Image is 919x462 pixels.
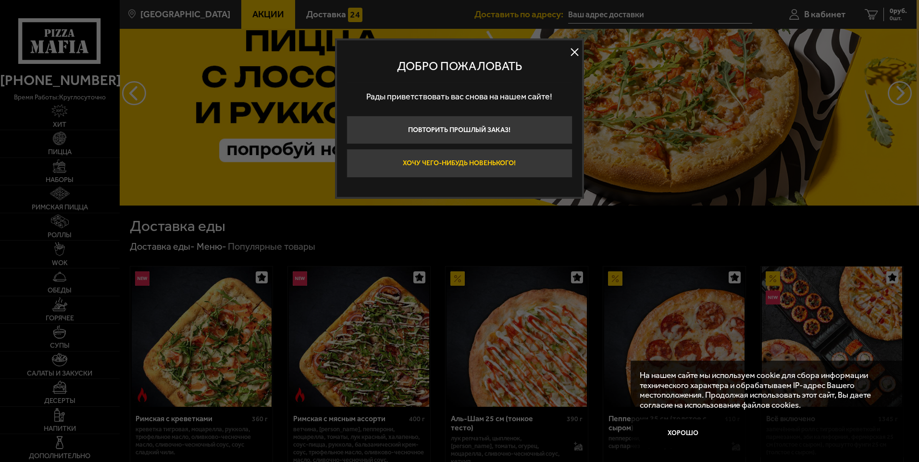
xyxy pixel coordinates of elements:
button: Хочу чего-нибудь новенького! [347,149,572,178]
p: На нашем сайте мы используем cookie для сбора информации технического характера и обрабатываем IP... [640,370,891,410]
p: Добро пожаловать [347,59,572,73]
button: Хорошо [640,419,726,448]
p: Рады приветствовать вас снова на нашем сайте! [347,83,572,111]
button: Повторить прошлый заказ! [347,116,572,145]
